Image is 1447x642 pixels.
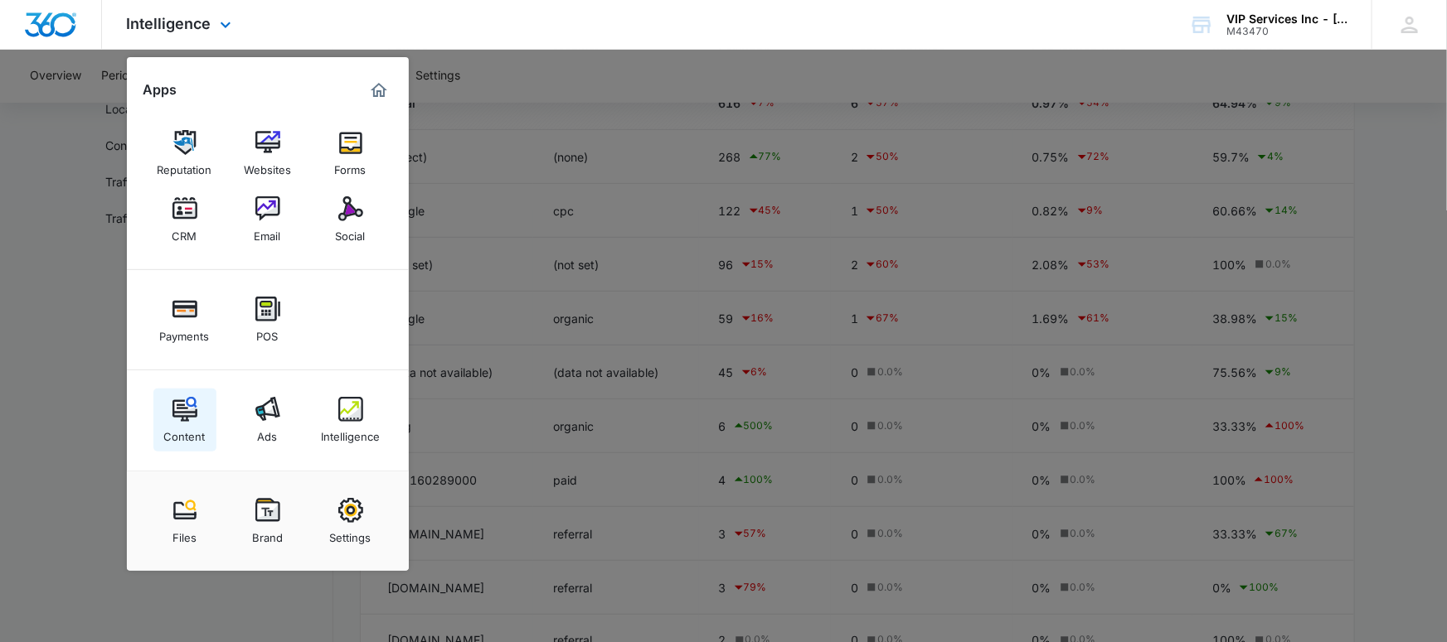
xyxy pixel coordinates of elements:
[319,188,382,251] a: Social
[1226,26,1347,37] div: account id
[330,523,371,544] div: Settings
[366,77,392,104] a: Marketing 360® Dashboard
[158,155,212,176] div: Reputation
[153,122,216,185] a: Reputation
[319,389,382,451] a: Intelligence
[335,155,367,176] div: Forms
[164,422,206,443] div: Content
[255,221,281,243] div: Email
[153,288,216,351] a: Payments
[244,155,291,176] div: Websites
[172,523,197,544] div: Files
[336,221,366,243] div: Social
[236,122,299,185] a: Websites
[258,422,278,443] div: Ads
[127,15,211,32] span: Intelligence
[160,321,210,343] div: Payments
[252,523,283,544] div: Brand
[1226,12,1347,26] div: account name
[172,221,197,243] div: CRM
[236,188,299,251] a: Email
[236,389,299,451] a: Ads
[236,490,299,553] a: Brand
[257,321,279,343] div: POS
[153,188,216,251] a: CRM
[236,288,299,351] a: POS
[153,490,216,553] a: Files
[153,389,216,451] a: Content
[143,82,177,98] h2: Apps
[319,490,382,553] a: Settings
[321,422,380,443] div: Intelligence
[319,122,382,185] a: Forms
